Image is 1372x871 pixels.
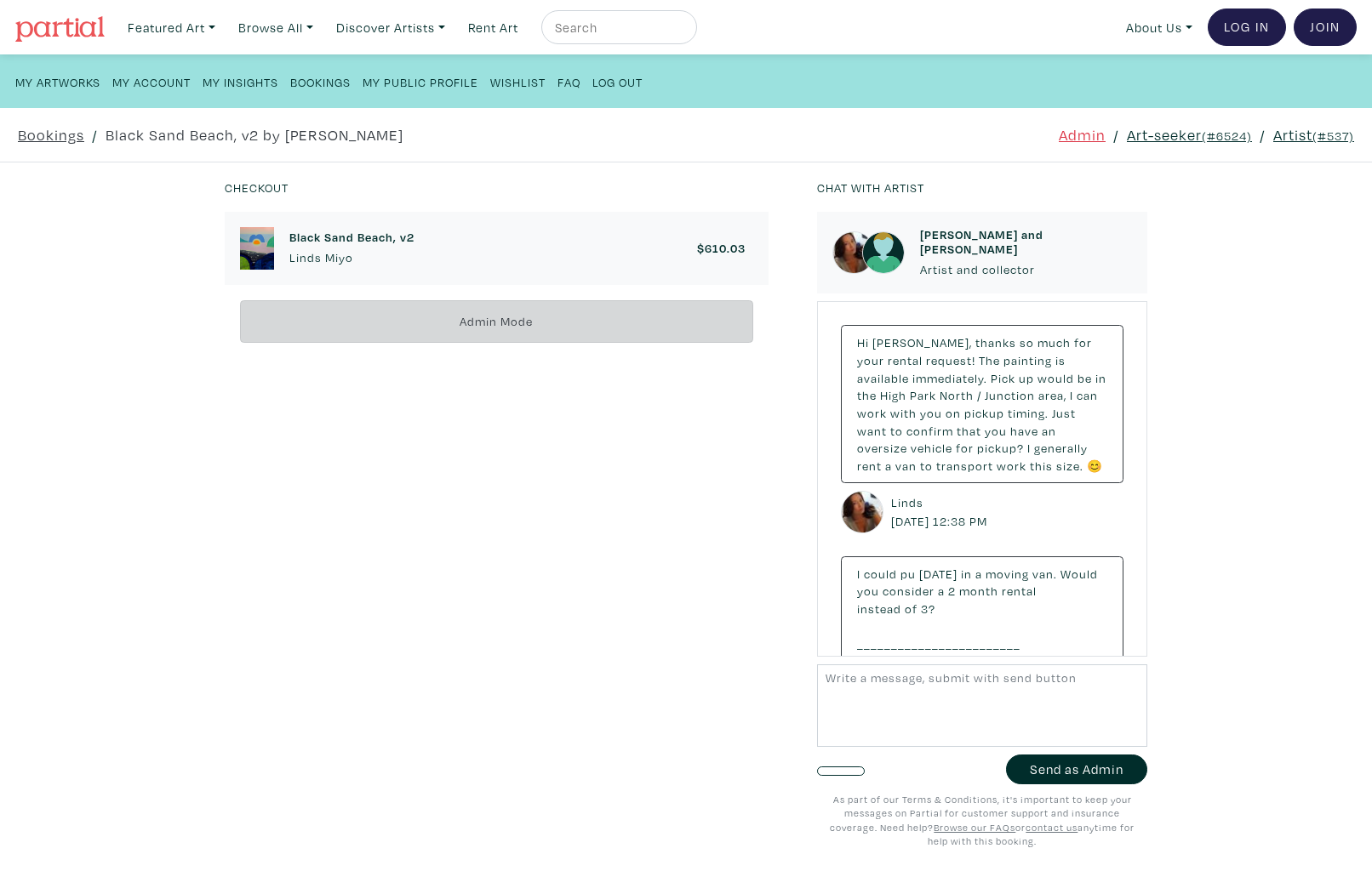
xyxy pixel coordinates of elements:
span: pickup? [977,440,1024,456]
span: oversize [857,440,907,456]
span: a [938,583,945,599]
h6: Black Sand Beach, v2 [289,230,414,244]
small: FAQ [557,74,580,90]
a: My Insights [203,70,278,93]
a: Browse All [231,10,321,45]
span: available [857,370,909,386]
small: My Artworks [15,74,100,90]
h6: $ [697,241,746,255]
a: My Artworks [15,70,100,93]
span: ________________________ [857,636,1020,652]
small: Checkout [225,179,289,196]
u: contact us [1026,821,1078,834]
span: a [975,566,982,582]
span: immediately. [912,370,987,386]
img: avatar.png [862,231,905,274]
span: North [940,387,974,403]
span: thanks [975,334,1016,350]
span: month [959,583,998,599]
span: High [880,387,906,403]
p: Linds Miyo [289,248,414,267]
span: 2 [948,583,956,599]
span: with [890,405,917,421]
small: My Insights [203,74,278,90]
span: I [1027,440,1031,456]
span: so [1020,334,1034,350]
span: can [1077,387,1098,403]
small: Bookings [290,74,351,90]
span: a [885,458,892,474]
a: My Account [112,70,191,93]
span: / [92,123,98,146]
small: Wishlist [490,74,546,90]
span: Pick [991,370,1015,386]
span: an [1042,423,1056,439]
span: in [961,566,972,582]
span: rental [888,352,923,368]
span: size. [1056,458,1083,474]
span: the [857,387,877,403]
a: Bookings [290,70,351,93]
small: (#6524) [1202,128,1252,144]
span: Just [1052,405,1076,421]
img: phpThumb.php [240,227,275,270]
span: / [1113,123,1119,146]
span: Would [1060,566,1098,582]
span: this [1030,458,1053,474]
a: Bookings [18,123,84,146]
span: pu [900,566,916,582]
small: Linds [DATE] 12:38 PM [891,493,992,530]
a: Black Sand Beach, v2 Linds Miyo [289,230,414,266]
span: Junction [985,387,1035,403]
a: My Public Profile [363,70,478,93]
span: timing. [1008,405,1049,421]
span: Hi [857,334,869,350]
span: want [857,423,887,439]
span: pickup [964,405,1004,421]
a: Discover Artists [329,10,453,45]
span: van [895,458,917,474]
a: Black Sand Beach, v2 by [PERSON_NAME] [106,123,403,146]
span: your [857,352,884,368]
div: Admin Mode [240,300,754,344]
a: Wishlist [490,70,546,93]
span: would [1038,370,1074,386]
span: consider [883,583,935,599]
span: 610.03 [705,240,746,256]
span: moving [986,566,1029,582]
a: About Us [1118,10,1200,45]
img: phpThumb.php [841,491,883,533]
small: As part of our Terms & Conditions, it's important to keep your messages on Partial for customer s... [830,793,1135,848]
small: (#537) [1312,128,1354,144]
span: request! [926,352,975,368]
span: / [977,387,981,403]
span: Park [910,387,936,403]
span: to [890,423,903,439]
span: is [1055,352,1066,368]
span: for [956,440,974,456]
p: Artist and collector [920,260,1132,279]
span: I [1070,387,1073,403]
a: Featured Art [120,10,223,45]
span: for [1074,334,1092,350]
span: to [920,458,933,474]
span: rental [1002,583,1037,599]
small: My Public Profile [363,74,478,90]
img: phpThumb.php [832,231,875,274]
span: area, [1038,387,1066,403]
small: My Account [112,74,191,90]
span: 😊 [1087,458,1103,474]
span: in [1095,370,1106,386]
a: Admin [1059,123,1106,146]
span: The [979,352,1000,368]
span: work [997,458,1026,474]
a: Art-seeker(#6524) [1127,123,1252,146]
span: up [1019,370,1034,386]
span: confirm [906,423,953,439]
span: you [920,405,942,421]
span: work [857,405,887,421]
h6: [PERSON_NAME] and [PERSON_NAME] [920,227,1132,257]
span: instead [857,601,901,617]
a: Log Out [592,70,643,93]
a: $610.03 [697,241,753,255]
